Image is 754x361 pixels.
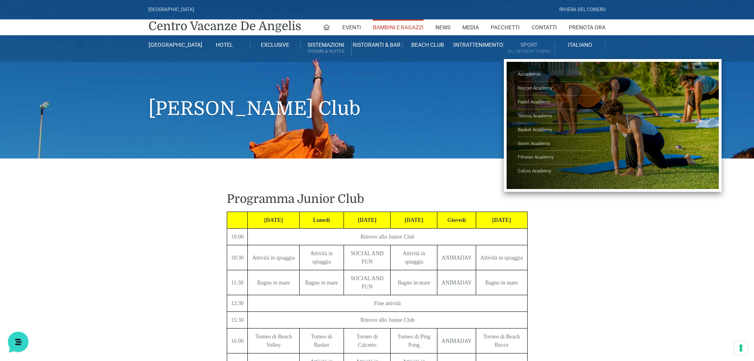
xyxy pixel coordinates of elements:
[435,19,450,35] a: News
[70,63,146,70] a: [DEMOGRAPHIC_DATA] tutto
[344,212,390,229] th: [DATE]
[437,329,476,353] td: ANIMADAY
[532,19,557,35] a: Contatti
[13,132,62,138] span: Trova una risposta
[299,245,344,270] td: Attività in spiaggia
[301,41,351,56] a: SistemazioniRooms & Suites
[33,76,126,84] span: [PERSON_NAME]
[227,312,248,329] td: 15:30
[148,6,194,13] div: [GEOGRAPHIC_DATA]
[344,329,390,353] td: Torneo di Calcetto
[55,254,104,273] button: Messaggi
[24,265,37,273] p: Home
[227,229,248,245] td: 10:00
[68,265,90,273] p: Messaggi
[250,41,301,48] a: Exclusive
[148,18,301,34] a: Centro Vacanze De Angelis
[299,212,344,229] th: Lunedì
[569,19,606,35] a: Prenota Ora
[518,137,597,151] a: Swim Academy
[391,270,437,295] td: Bagno in mare
[351,41,402,48] a: Ristoranti & Bar
[391,245,437,270] td: Attività in spiaggia
[248,312,527,329] td: Ritrovo allo Junior Club
[344,270,390,295] td: SOCIAL AND FUN
[518,151,597,164] a: Fitness Academy
[518,164,597,178] a: Calcio Academy
[476,245,527,270] td: Attività in spiaggia
[437,270,476,295] td: ANIMADAY
[248,270,299,295] td: Bagno in mare
[518,68,597,82] a: Accademie
[227,295,248,312] td: 12:30
[51,105,117,111] span: Inizia una conversazione
[391,329,437,353] td: Torneo di Ping Pong
[18,149,129,157] input: Cerca un articolo...
[248,329,299,353] td: Torneo di Beach Volley
[518,123,597,137] a: Basket Academy
[199,41,250,48] a: Hotel
[6,6,133,32] h2: Ciao da De Angelis Resort 👋
[9,73,149,97] a: [PERSON_NAME]Ciao! Benvenuto al [GEOGRAPHIC_DATA]! Come posso aiutarti!7 gg fa
[227,192,528,206] h2: Programma Junior Club
[103,254,152,273] button: Aiuto
[373,19,424,35] a: Bambini e Ragazzi
[476,212,527,229] th: [DATE]
[391,212,437,229] th: [DATE]
[559,6,606,13] div: Riviera Del Conero
[301,48,351,55] small: Rooms & Suites
[453,41,504,48] a: Intrattenimento
[568,42,592,48] span: Italiano
[6,35,133,51] p: La nostra missione è rendere la tua esperienza straordinaria!
[122,265,133,273] p: Aiuto
[344,245,390,270] td: SOCIAL AND FUN
[227,245,248,270] td: 10:30
[437,212,476,229] th: Giovedì
[342,19,361,35] a: Eventi
[518,82,597,96] a: Soccer Academy
[33,86,126,94] p: Ciao! Benvenuto al [GEOGRAPHIC_DATA]! Come posso aiutarti!
[248,245,299,270] td: Attività in spiaggia
[227,329,248,353] td: 16:00
[227,270,248,295] td: 11:30
[148,41,199,48] a: [GEOGRAPHIC_DATA]
[437,245,476,270] td: ANIMADAY
[131,76,146,83] p: 7 gg fa
[504,41,555,56] a: SportAll Season Tennis
[476,329,527,353] td: Torneo di Beach Bocce
[476,270,527,295] td: Bagno in mare
[299,270,344,295] td: Bagno in mare
[555,41,606,48] a: Italiano
[6,330,30,354] iframe: Customerly Messenger Launcher
[248,229,527,245] td: Ritrovo allo Junior Club
[13,77,28,93] img: light
[248,212,299,229] th: [DATE]
[518,109,597,123] a: Tennis Academy
[84,132,146,138] a: Apri Centro Assistenza
[734,341,748,355] button: Le tue preferenze relative al consenso per le tecnologie di tracciamento
[403,41,453,48] a: Beach Club
[462,19,479,35] a: Media
[299,329,344,353] td: Torneo di Basket
[504,48,554,55] small: All Season Tennis
[6,254,55,273] button: Home
[491,19,520,35] a: Pacchetti
[13,63,67,70] span: Le tue conversazioni
[518,96,597,109] a: Padel Academy
[148,62,606,132] h1: [PERSON_NAME] Club
[13,100,146,116] button: Inizia una conversazione
[248,295,527,312] td: Fine attività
